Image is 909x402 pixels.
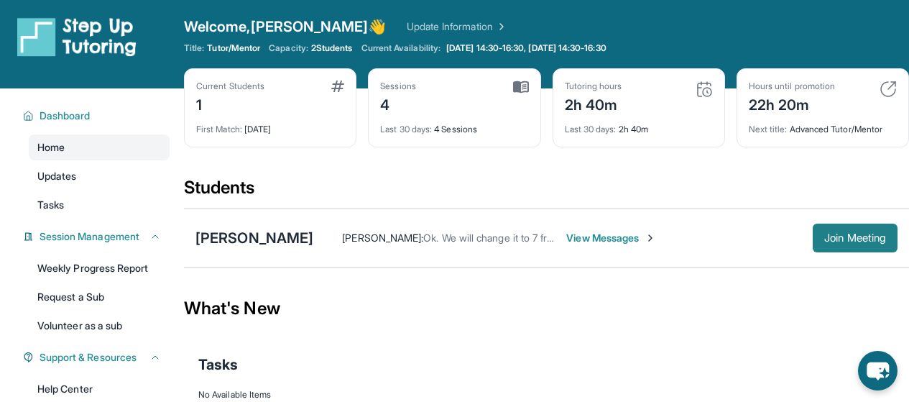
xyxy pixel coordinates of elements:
[198,355,238,375] span: Tasks
[493,19,507,34] img: Chevron Right
[342,232,423,244] span: [PERSON_NAME] :
[824,234,886,242] span: Join Meeting
[645,232,656,244] img: Chevron-Right
[34,350,161,365] button: Support & Resources
[184,176,909,208] div: Students
[565,115,713,135] div: 2h 40m
[34,229,161,244] button: Session Management
[331,81,344,92] img: card
[407,19,507,34] a: Update Information
[749,81,835,92] div: Hours until promotion
[749,124,788,134] span: Next title :
[269,42,308,54] span: Capacity:
[361,42,440,54] span: Current Availability:
[380,92,416,115] div: 4
[380,81,416,92] div: Sessions
[880,81,897,98] img: card
[40,350,137,365] span: Support & Resources
[423,232,908,244] span: Ok. We will change it to 7 from now on. : ) Keep in mind 7 is the latest I can do sessions. See y...
[29,192,170,218] a: Tasks
[37,198,64,212] span: Tasks
[184,42,204,54] span: Title:
[311,42,353,54] span: 2 Students
[380,115,528,135] div: 4 Sessions
[196,92,264,115] div: 1
[196,81,264,92] div: Current Students
[749,92,835,115] div: 22h 20m
[195,228,313,248] div: [PERSON_NAME]
[565,124,617,134] span: Last 30 days :
[29,163,170,189] a: Updates
[380,124,432,134] span: Last 30 days :
[29,376,170,402] a: Help Center
[40,229,139,244] span: Session Management
[443,42,609,54] a: [DATE] 14:30-16:30, [DATE] 14:30-16:30
[198,389,895,401] div: No Available Items
[813,224,898,252] button: Join Meeting
[696,81,713,98] img: card
[37,140,65,155] span: Home
[37,169,77,183] span: Updates
[196,124,242,134] span: First Match :
[184,277,909,340] div: What's New
[184,17,387,37] span: Welcome, [PERSON_NAME] 👋
[566,231,656,245] span: View Messages
[17,17,137,57] img: logo
[40,109,91,123] span: Dashboard
[29,313,170,339] a: Volunteer as a sub
[446,42,606,54] span: [DATE] 14:30-16:30, [DATE] 14:30-16:30
[29,284,170,310] a: Request a Sub
[34,109,161,123] button: Dashboard
[749,115,897,135] div: Advanced Tutor/Mentor
[858,351,898,390] button: chat-button
[207,42,260,54] span: Tutor/Mentor
[565,81,622,92] div: Tutoring hours
[29,255,170,281] a: Weekly Progress Report
[513,81,529,93] img: card
[196,115,344,135] div: [DATE]
[565,92,622,115] div: 2h 40m
[29,134,170,160] a: Home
